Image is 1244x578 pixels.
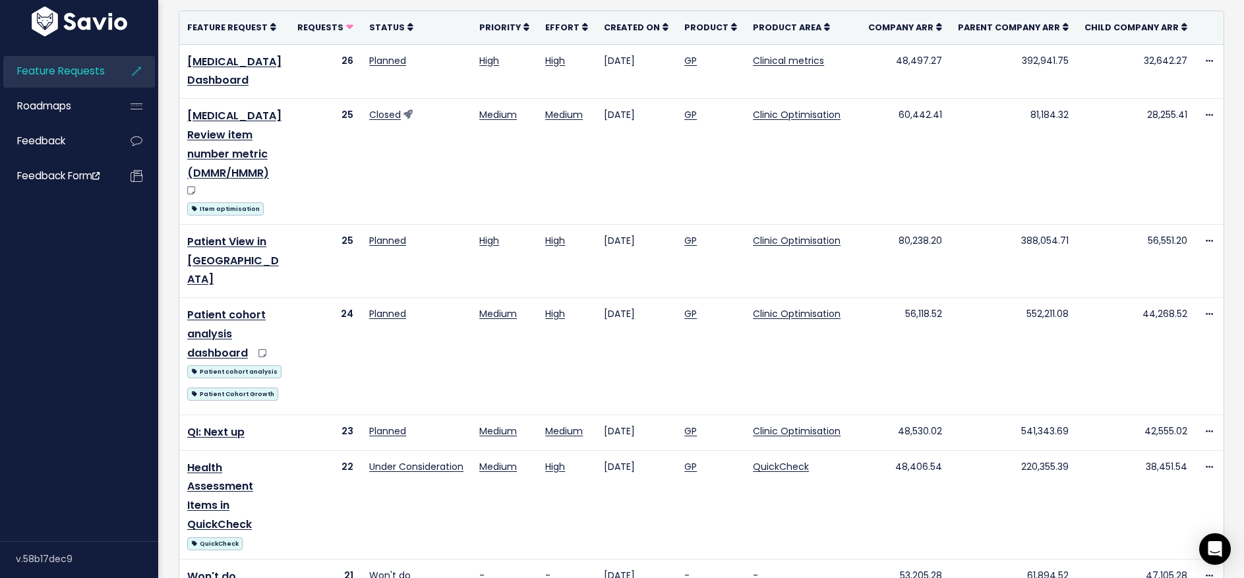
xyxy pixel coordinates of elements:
span: Status [369,22,405,33]
a: Feedback [3,126,109,156]
span: Patient cohort analysis [187,365,281,378]
a: Feedback form [3,161,109,191]
a: Medium [479,424,517,438]
a: Clinic Optimisation [753,108,841,121]
a: Created On [604,20,668,34]
td: 42,555.02 [1077,415,1195,450]
td: [DATE] [596,450,676,559]
a: GP [684,108,697,121]
a: Feature Request [187,20,276,34]
a: Planned [369,424,406,438]
td: 38,451.54 [1077,450,1195,559]
td: 26 [289,44,361,99]
a: Medium [479,108,517,121]
a: Planned [369,307,406,320]
div: v.58b17dec9 [16,542,158,576]
span: Feedback [17,134,65,148]
a: GP [684,460,697,473]
span: Requests [297,22,343,33]
a: Health Assessment Items in QuickCheck [187,460,253,532]
td: 60,442.41 [860,99,950,225]
a: Patient Cohort Growth [187,385,278,401]
div: Open Intercom Messenger [1199,533,1231,565]
td: [DATE] [596,99,676,225]
a: QI: Next up [187,424,245,440]
span: Company ARR [868,22,933,33]
a: Planned [369,54,406,67]
a: Feature Requests [3,56,109,86]
td: 388,054.71 [950,224,1077,297]
td: 25 [289,224,361,297]
span: Feature Requests [17,64,105,78]
a: QuickCheck [753,460,809,473]
td: 220,355.39 [950,450,1077,559]
span: Feature Request [187,22,268,33]
a: Effort [545,20,588,34]
a: GP [684,424,697,438]
a: Roadmaps [3,91,109,121]
a: [MEDICAL_DATA] Review item number metric (DMMR/HMMR) [187,108,281,180]
td: 552,211.08 [950,298,1077,415]
span: Product [684,22,728,33]
td: 22 [289,450,361,559]
a: GP [684,234,697,247]
td: 28,255.41 [1077,99,1195,225]
td: 56,118.52 [860,298,950,415]
a: Patient cohort analysis [187,362,281,379]
span: Product Area [753,22,821,33]
td: 56,551.20 [1077,224,1195,297]
a: Company ARR [868,20,942,34]
a: QuickCheck [187,535,243,551]
a: Planned [369,234,406,247]
td: 24 [289,298,361,415]
td: 25 [289,99,361,225]
td: 48,497.27 [860,44,950,99]
a: Medium [479,460,517,473]
td: 392,941.75 [950,44,1077,99]
td: 48,406.54 [860,450,950,559]
a: Priority [479,20,529,34]
a: Product [684,20,737,34]
span: Child Company ARR [1084,22,1179,33]
a: Clinic Optimisation [753,424,841,438]
a: High [479,234,499,247]
a: Item optimisation [187,200,264,216]
a: Medium [479,307,517,320]
td: [DATE] [596,298,676,415]
a: Status [369,20,413,34]
td: 81,184.32 [950,99,1077,225]
a: Under Consideration [369,460,463,473]
a: Clinical metrics [753,54,824,67]
td: 44,268.52 [1077,298,1195,415]
span: Item optimisation [187,202,264,216]
td: 23 [289,415,361,450]
span: QuickCheck [187,537,243,550]
span: Effort [545,22,579,33]
img: logo-white.9d6f32f41409.svg [28,7,131,36]
a: GP [684,54,697,67]
a: High [479,54,499,67]
a: Product Area [753,20,830,34]
td: 32,642.27 [1077,44,1195,99]
td: 541,343.69 [950,415,1077,450]
a: High [545,307,565,320]
span: Feedback form [17,169,100,183]
a: Medium [545,424,583,438]
span: Priority [479,22,521,33]
a: Patient cohort analysis dashboard [187,307,266,361]
a: GP [684,307,697,320]
td: [DATE] [596,44,676,99]
a: Closed [369,108,401,121]
a: Clinic Optimisation [753,307,841,320]
a: Medium [545,108,583,121]
a: Child Company ARR [1084,20,1187,34]
a: Patient View in [GEOGRAPHIC_DATA] [187,234,279,287]
span: Roadmaps [17,99,71,113]
span: Created On [604,22,660,33]
td: 48,530.02 [860,415,950,450]
a: Clinic Optimisation [753,234,841,247]
a: [MEDICAL_DATA] Dashboard [187,54,281,88]
a: High [545,54,565,67]
span: Parent Company ARR [958,22,1060,33]
a: High [545,460,565,473]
